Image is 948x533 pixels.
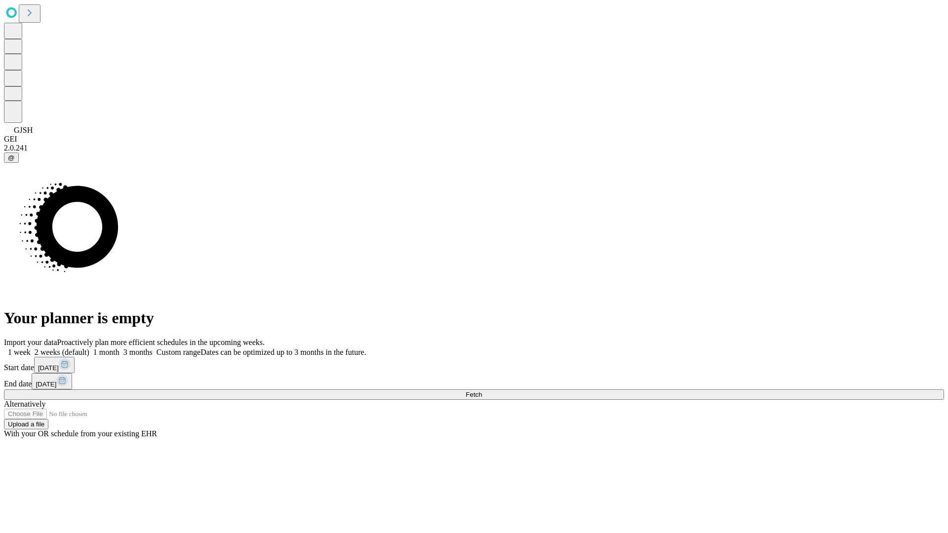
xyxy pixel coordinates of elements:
span: @ [8,154,15,161]
span: Custom range [157,348,200,356]
span: GJSH [14,126,33,134]
button: Upload a file [4,419,48,429]
div: End date [4,373,944,389]
span: Alternatively [4,400,45,408]
button: Fetch [4,389,944,400]
span: [DATE] [38,364,59,372]
span: Proactively plan more efficient schedules in the upcoming weeks. [57,338,265,346]
h1: Your planner is empty [4,309,944,327]
span: 1 week [8,348,31,356]
button: [DATE] [32,373,72,389]
button: [DATE] [34,357,75,373]
div: GEI [4,135,944,144]
span: [DATE] [36,381,56,388]
div: 2.0.241 [4,144,944,152]
span: 3 months [123,348,153,356]
span: 1 month [93,348,119,356]
span: Import your data [4,338,57,346]
button: @ [4,152,19,163]
span: Dates can be optimized up to 3 months in the future. [200,348,366,356]
span: 2 weeks (default) [35,348,89,356]
span: Fetch [466,391,482,398]
span: With your OR schedule from your existing EHR [4,429,157,438]
div: Start date [4,357,944,373]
